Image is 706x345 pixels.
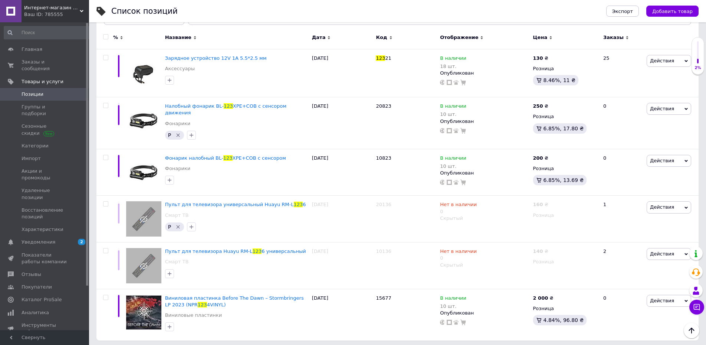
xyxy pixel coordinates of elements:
[533,248,543,254] b: 140
[111,7,178,15] div: Список позиций
[22,91,43,98] span: Позиции
[22,271,41,278] span: Отзывы
[24,4,80,11] span: Интернет-магазин электроники iDevice.
[126,248,161,283] img: Пульт для телевизора Huayu RM-L1236 универсальный
[207,302,226,307] span: 4VINYL)
[165,155,286,161] a: Фонарик налобный BL-123XPE+COB с сенсором
[165,155,223,161] span: Фонарик налобный BL-
[165,65,195,72] a: Аксессуары
[440,103,466,111] span: В наличии
[533,155,543,161] b: 200
[440,155,466,163] span: В наличии
[646,6,699,17] button: Добавить товар
[175,224,181,230] svg: Удалить метку
[533,295,554,302] div: ₴
[533,295,548,301] b: 2 000
[22,207,69,220] span: Восстановление позиций
[165,55,267,61] a: Зарядное устройство 12V 1A 5.5*2.5 мм
[650,158,674,163] span: Действия
[310,97,374,149] div: [DATE]
[533,201,548,208] div: ₴
[376,202,391,207] span: 20136
[650,251,674,257] span: Действия
[24,11,89,18] div: Ваш ID: 785555
[126,55,161,92] img: Зарядное устройство 12V 1A 5.5*2.5 мм
[22,309,49,316] span: Аналитика
[126,103,161,138] img: Налобный фонарик BL-123 XPE+COB с сенсором движения
[533,248,548,255] div: ₴
[175,132,181,138] svg: Удалить метку
[310,289,374,341] div: [DATE]
[78,239,85,245] span: 2
[22,296,62,303] span: Каталог ProSale
[440,70,529,77] div: Опубликован
[22,143,49,149] span: Категории
[533,34,548,41] span: Цена
[165,34,191,41] span: Название
[165,165,191,172] a: Фонарики
[440,295,466,303] span: В наличии
[599,149,645,196] div: 0
[440,201,477,215] div: 0
[533,305,597,312] div: Розница
[165,103,286,115] a: Налобный фонарик BL-123XPE+COB с сенсором движения
[312,34,326,41] span: Дата
[22,168,69,181] span: Акции и промокоды
[310,149,374,196] div: [DATE]
[22,78,63,85] span: Товары и услуги
[650,204,674,210] span: Действия
[544,126,584,131] span: 6.85%, 17.80 ₴
[168,132,171,138] span: Р
[310,243,374,289] div: [DATE]
[165,258,189,265] a: Смарт ТВ
[22,252,69,265] span: Показатели работы компании
[165,295,304,307] a: Виниловая пластинка Before The Dawn – Stormbringers LP 2023 (NPR1234VINYL)
[165,120,191,127] a: Фонарики
[599,49,645,97] div: 25
[533,55,543,61] b: 130
[440,170,529,176] div: Опубликован
[599,196,645,243] div: 1
[165,295,304,307] span: Виниловая пластинка Before The Dawn – Stormbringers LP 2023 (NPR
[165,312,222,319] a: Виниловые пластинки
[310,196,374,243] div: [DATE]
[440,55,466,63] span: В наличии
[544,177,584,183] span: 6.85%, 13.69 ₴
[253,248,262,254] span: 123
[223,155,233,161] span: 123
[599,289,645,341] div: 0
[599,97,645,149] div: 0
[440,310,529,316] div: Опубликован
[544,317,584,323] span: 4.84%, 96.80 ₴
[650,298,674,303] span: Действия
[533,165,597,172] div: Розница
[113,34,118,41] span: %
[224,103,233,109] span: 123
[385,55,391,61] span: 21
[533,155,548,162] div: ₴
[22,123,69,136] span: Сезонные скидки
[233,155,286,161] span: XPE+COB с сенсором
[126,155,161,190] img: Фонарик налобный BL-123 XPE+COB с сенсором
[599,243,645,289] div: 2
[22,155,41,162] span: Импорт
[606,6,639,17] button: Экспорт
[533,212,597,219] div: Розница
[440,163,466,169] div: 10 шт.
[22,226,63,233] span: Характеристики
[440,215,529,222] div: Скрытый
[168,224,171,230] span: Р
[126,295,161,330] img: Виниловая пластинка Before The Dawn – Stormbringers LP 2023 (NPR1234VINYL)
[22,46,42,53] span: Главная
[165,202,306,207] a: Пульт для телевизора универсальный Huayu RM-L1236
[692,65,704,71] div: 2%
[22,59,69,72] span: Заказы и сообщения
[440,118,529,125] div: Опубликован
[544,77,575,83] span: 8.46%, 11 ₴
[440,202,477,209] span: Нет в наличии
[198,302,207,307] span: 123
[652,9,693,14] span: Добавить товар
[376,103,391,109] span: 20823
[533,113,597,120] div: Розница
